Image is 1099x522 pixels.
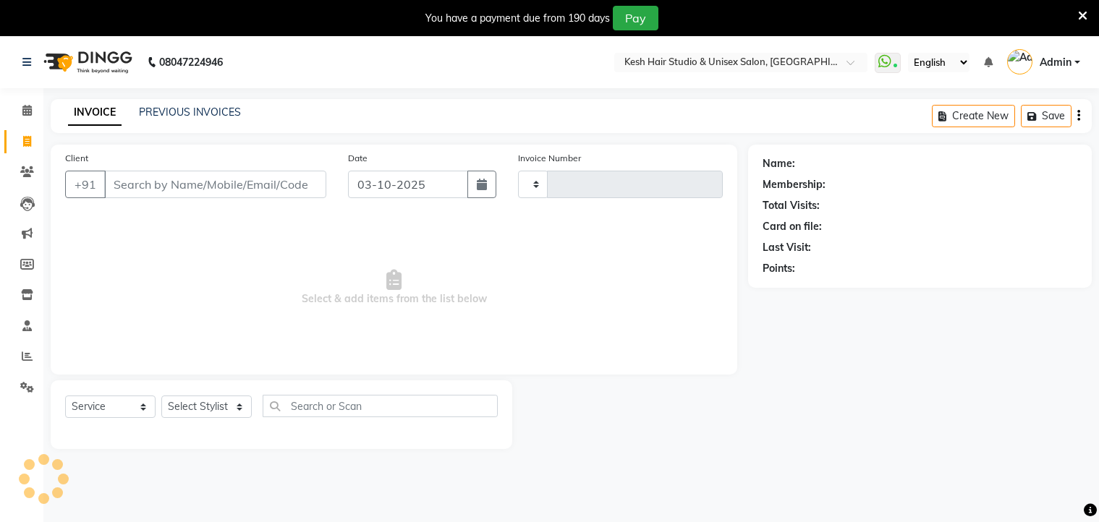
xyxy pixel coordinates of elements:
[763,240,811,255] div: Last Visit:
[763,261,795,276] div: Points:
[65,171,106,198] button: +91
[65,152,88,165] label: Client
[104,171,326,198] input: Search by Name/Mobile/Email/Code
[763,156,795,171] div: Name:
[1021,105,1072,127] button: Save
[613,6,658,30] button: Pay
[763,219,822,234] div: Card on file:
[425,11,610,26] div: You have a payment due from 190 days
[763,177,826,192] div: Membership:
[518,152,581,165] label: Invoice Number
[1040,55,1072,70] span: Admin
[139,106,241,119] a: PREVIOUS INVOICES
[37,42,136,82] img: logo
[65,215,723,360] span: Select & add items from the list below
[68,100,122,126] a: INVOICE
[932,105,1015,127] button: Create New
[348,152,368,165] label: Date
[159,42,223,82] b: 08047224946
[763,198,820,213] div: Total Visits:
[1007,49,1032,74] img: Admin
[263,395,498,417] input: Search or Scan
